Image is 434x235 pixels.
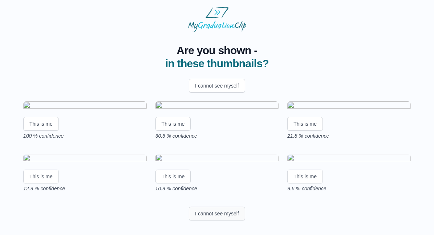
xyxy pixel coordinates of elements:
[165,57,269,69] span: in these thumbnails?
[155,185,279,192] p: 10.9 % confidence
[155,154,279,164] img: 323ecf018e557fee5aa8f5be068e40ff5dab7080.gif
[23,101,147,111] img: e2d642786e274a91e097131da76abae2392aaffd.gif
[287,185,411,192] p: 9.6 % confidence
[287,154,411,164] img: eade7f3a9cd8e7577781acfca79816e21f3d820f.gif
[155,101,279,111] img: 63bfb60bd11421e67a77364e5252af71eef3302a.gif
[23,154,147,164] img: 16add08f3016569194c81b5a73f7649030673207.gif
[165,44,269,57] span: Are you shown -
[155,170,191,183] button: This is me
[189,79,245,93] button: I cannot see myself
[189,207,245,220] button: I cannot see myself
[155,132,279,139] p: 30.6 % confidence
[287,101,411,111] img: 93b9545535e30a47d60ad558abf6e5875dc4f8cd.gif
[287,132,411,139] p: 21.8 % confidence
[23,185,147,192] p: 12.9 % confidence
[155,117,191,131] button: This is me
[287,117,323,131] button: This is me
[287,170,323,183] button: This is me
[23,117,59,131] button: This is me
[188,7,246,32] img: MyGraduationClip
[23,132,147,139] p: 100 % confidence
[23,170,59,183] button: This is me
